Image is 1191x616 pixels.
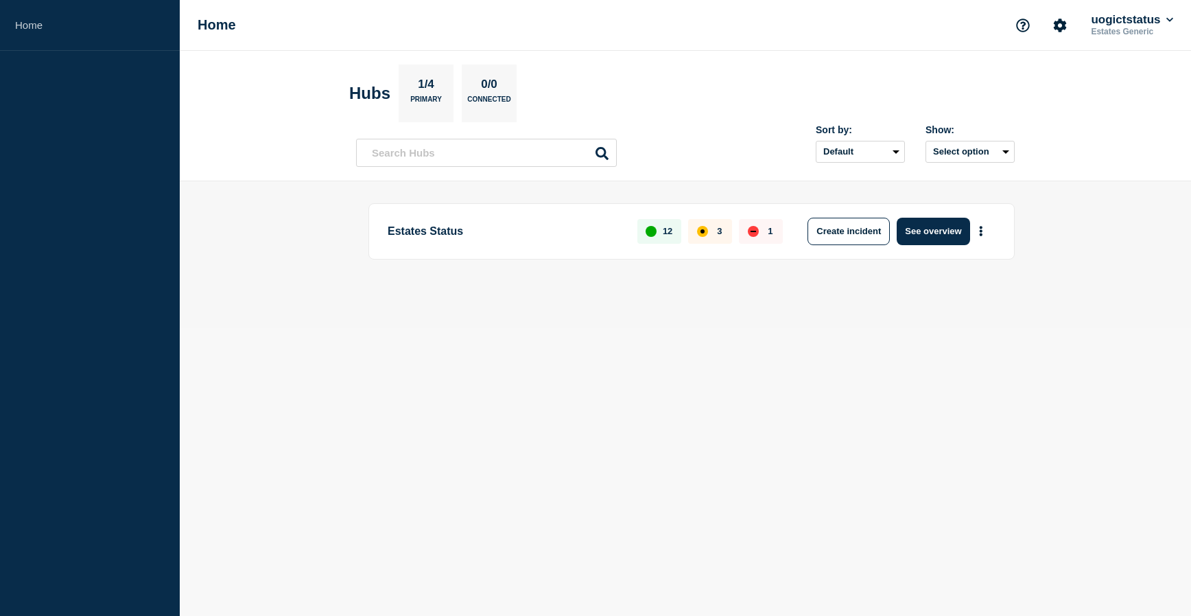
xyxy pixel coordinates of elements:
[1088,27,1176,36] p: Estates Generic
[1009,11,1037,40] button: Support
[816,141,905,163] select: Sort by
[925,124,1015,135] div: Show:
[717,226,722,236] p: 3
[697,226,708,237] div: affected
[410,95,442,110] p: Primary
[925,141,1015,163] button: Select option
[1046,11,1074,40] button: Account settings
[768,226,773,236] p: 1
[816,124,905,135] div: Sort by:
[413,78,440,95] p: 1/4
[897,218,969,245] button: See overview
[349,84,390,103] h2: Hubs
[467,95,510,110] p: Connected
[663,226,672,236] p: 12
[1088,13,1176,27] button: uogictstatus
[807,218,890,245] button: Create incident
[198,17,236,33] h1: Home
[356,139,617,167] input: Search Hubs
[476,78,503,95] p: 0/0
[388,218,622,245] p: Estates Status
[972,218,990,244] button: More actions
[748,226,759,237] div: down
[646,226,657,237] div: up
